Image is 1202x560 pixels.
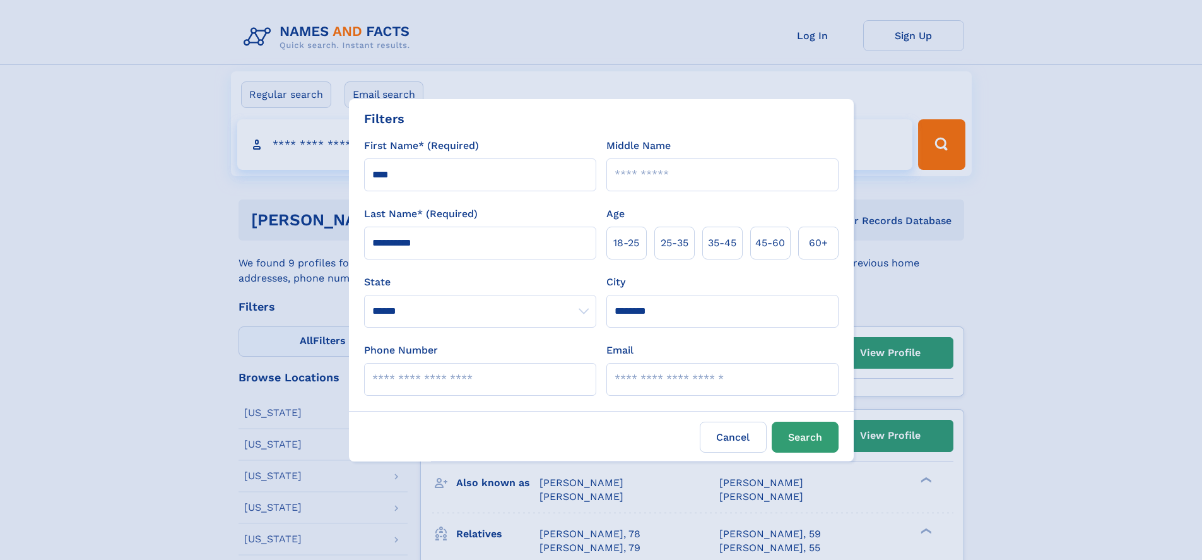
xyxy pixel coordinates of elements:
div: Filters [364,109,404,128]
label: Cancel [700,422,767,453]
label: Email [606,343,633,358]
span: 35‑45 [708,235,736,251]
label: Middle Name [606,138,671,153]
label: Phone Number [364,343,438,358]
span: 25‑35 [661,235,688,251]
label: State [364,275,596,290]
label: City [606,275,625,290]
button: Search [772,422,839,453]
label: Last Name* (Required) [364,206,478,222]
span: 60+ [809,235,828,251]
label: First Name* (Required) [364,138,479,153]
span: 45‑60 [755,235,785,251]
span: 18‑25 [613,235,639,251]
label: Age [606,206,625,222]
